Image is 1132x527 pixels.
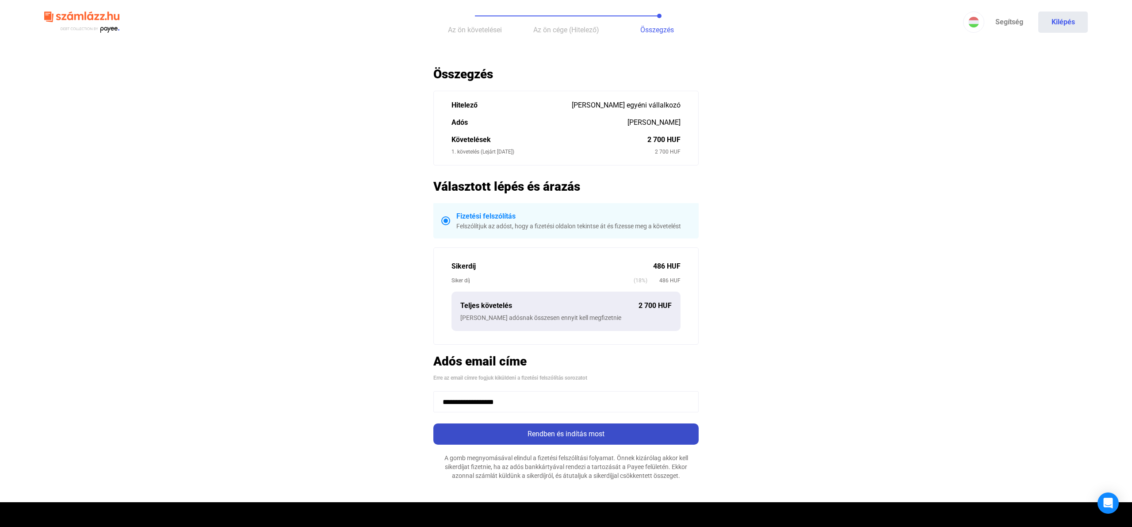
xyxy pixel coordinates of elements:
div: [PERSON_NAME] [627,117,681,128]
div: Hitelező [451,100,572,111]
div: Teljes követelés [460,300,639,311]
div: Fizetési felszólítás [456,211,691,222]
div: Felszólítjuk az adóst, hogy a fizetési oldalon tekintse át és fizesse meg a követelést [456,222,691,231]
span: (18%) [634,276,647,285]
span: 486 HUF [647,276,681,285]
a: Segítség [984,12,1034,33]
div: 2 700 HUF [655,147,681,156]
div: 2 700 HUF [647,135,681,145]
span: Az ön cége (Hitelező) [533,26,599,34]
div: Rendben és indítás most [436,429,696,439]
button: Kilépés [1038,12,1088,33]
span: Összegzés [640,26,674,34]
div: [PERSON_NAME] adósnak összesen ennyit kell megfizetnie [460,313,672,322]
h2: Választott lépés és árazás [433,179,699,194]
div: 1. követelés (Lejárt [DATE]) [451,147,655,156]
div: Követelések [451,135,647,145]
div: [PERSON_NAME] egyéni vállalkozó [572,100,681,111]
div: Erre az email címre fogjuk kiküldeni a fizetési felszólítás sorozatot [433,373,699,382]
h2: Adós email címe [433,354,699,369]
div: Adós [451,117,627,128]
div: 2 700 HUF [639,300,672,311]
div: Siker díj [451,276,634,285]
button: Rendben és indítás most [433,423,699,445]
h2: Összegzés [433,66,699,82]
span: Az ön követelései [448,26,502,34]
div: A gomb megnyomásával elindul a fizetési felszólítási folyamat. Önnek kizárólag akkor kell sikerdí... [433,454,699,480]
img: szamlazzhu-logo [44,8,119,37]
div: Sikerdíj [451,261,653,272]
div: 486 HUF [653,261,681,272]
img: HU [968,17,979,27]
button: HU [963,12,984,33]
div: Open Intercom Messenger [1098,492,1119,514]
